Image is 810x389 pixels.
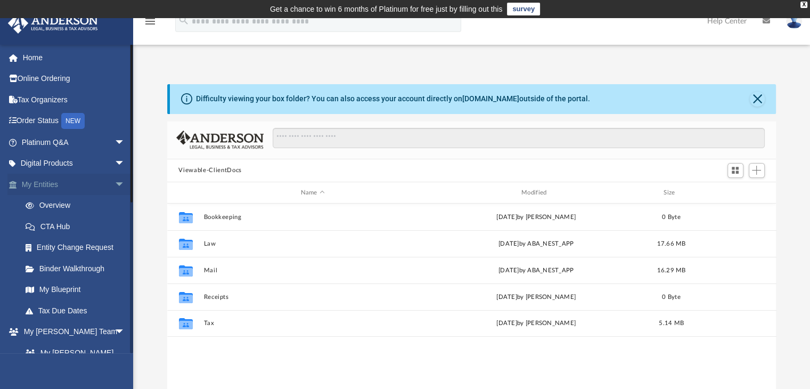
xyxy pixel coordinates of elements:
span: 17.66 MB [657,241,685,247]
a: My [PERSON_NAME] Teamarrow_drop_down [7,321,136,343]
div: [DATE] by [PERSON_NAME] [427,319,645,329]
button: Add [749,163,765,178]
span: arrow_drop_down [114,321,136,343]
button: Bookkeeping [203,214,422,221]
img: User Pic [786,13,802,29]
a: My Entitiesarrow_drop_down [7,174,141,195]
button: Law [203,240,422,247]
a: Binder Walkthrough [15,258,141,279]
a: Overview [15,195,141,216]
a: Home [7,47,141,68]
a: Platinum Q&Aarrow_drop_down [7,132,141,153]
a: Tax Organizers [7,89,141,110]
button: Close [750,92,765,107]
div: id [697,188,772,198]
a: Order StatusNEW [7,110,141,132]
span: 5.14 MB [659,321,684,327]
div: Get a chance to win 6 months of Platinum for free just by filling out this [270,3,503,15]
a: Tax Due Dates [15,300,141,321]
div: NEW [61,113,85,129]
button: Tax [203,320,422,327]
div: [DATE] by ABA_NEST_APP [427,239,645,249]
a: CTA Hub [15,216,141,237]
div: Modified [427,188,645,198]
i: menu [144,15,157,28]
a: menu [144,20,157,28]
div: [DATE] by ABA_NEST_APP [427,266,645,275]
a: [DOMAIN_NAME] [462,94,519,103]
button: Mail [203,267,422,274]
div: id [171,188,198,198]
button: Viewable-ClientDocs [178,166,241,175]
span: arrow_drop_down [114,153,136,175]
span: arrow_drop_down [114,132,136,153]
span: 0 Byte [662,294,681,300]
div: [DATE] by [PERSON_NAME] [427,213,645,222]
span: 0 Byte [662,214,681,220]
div: Name [203,188,422,198]
img: Anderson Advisors Platinum Portal [5,13,101,34]
a: Digital Productsarrow_drop_down [7,153,141,174]
button: Receipts [203,294,422,301]
a: Online Ordering [7,68,141,90]
a: My Blueprint [15,279,136,301]
button: Switch to Grid View [727,163,743,178]
span: arrow_drop_down [114,174,136,196]
a: Entity Change Request [15,237,141,258]
i: search [178,14,190,26]
a: survey [507,3,540,15]
div: close [800,2,807,8]
input: Search files and folders [273,128,764,148]
div: [DATE] by [PERSON_NAME] [427,293,645,302]
div: Difficulty viewing your box folder? You can also access your account directly on outside of the p... [196,93,590,104]
span: 16.29 MB [657,268,685,273]
div: Size [650,188,692,198]
a: My [PERSON_NAME] Team [15,342,130,376]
